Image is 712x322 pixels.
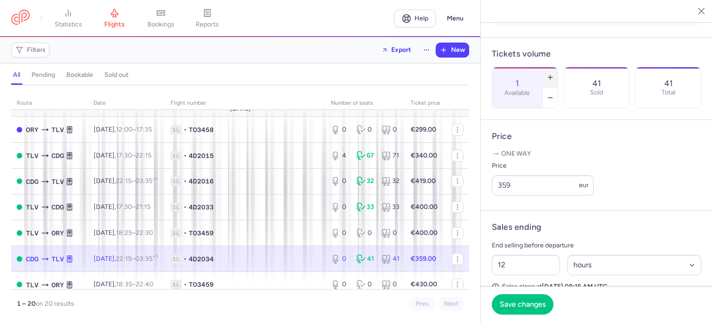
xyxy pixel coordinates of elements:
[492,149,701,158] p: One way
[356,177,375,186] div: 32
[116,177,132,185] time: 22:15
[184,8,230,29] a: reports
[165,96,325,110] th: Flight number
[356,228,375,238] div: 0
[94,152,152,159] span: [DATE],
[94,203,151,211] span: [DATE],
[136,152,152,159] time: 22:15
[171,202,182,212] span: 1L
[51,228,64,238] span: ORY
[171,151,182,160] span: 1L
[411,203,438,211] strong: €400.00
[492,49,701,59] h4: Tickets volume
[381,177,400,186] div: 32
[138,8,184,29] a: bookings
[331,280,349,289] div: 0
[492,222,541,233] h4: Sales ending
[492,255,560,275] input: ##
[116,229,132,237] time: 18:25
[66,71,93,79] h4: bookable
[500,300,546,309] span: Save changes
[12,43,49,57] button: Filters
[26,177,38,187] span: CDG
[579,181,589,189] span: eur
[381,202,400,212] div: 33
[189,280,214,289] span: TO3459
[492,160,594,171] label: Price
[504,89,530,97] label: Available
[196,20,219,29] span: reports
[94,177,158,185] span: [DATE],
[189,151,214,160] span: 4D2015
[26,202,38,212] span: TLV
[492,131,701,142] h4: Price
[356,125,375,134] div: 0
[94,280,153,288] span: [DATE],
[51,151,64,161] span: CDG
[11,96,88,110] th: route
[184,202,187,212] span: •
[51,202,64,212] span: CDG
[184,177,187,186] span: •
[375,43,417,57] button: Export
[356,254,375,264] div: 41
[441,10,469,27] button: Menu
[184,125,187,134] span: •
[55,20,82,29] span: statistics
[381,280,400,289] div: 0
[116,126,152,133] span: –
[94,255,158,263] span: [DATE],
[331,254,349,264] div: 0
[45,8,91,29] a: statistics
[331,228,349,238] div: 0
[171,280,182,289] span: 1L
[411,126,436,133] strong: €299.00
[116,177,158,185] span: –
[411,229,438,237] strong: €400.00
[13,71,20,79] h4: all
[542,283,607,290] strong: [DATE] 08:15 AM UTC
[184,151,187,160] span: •
[116,203,151,211] span: –
[189,177,214,186] span: 4D2016
[136,280,153,288] time: 22:40
[135,177,158,185] time: 03:35
[492,294,553,315] button: Save changes
[189,125,214,134] span: TO3458
[116,126,133,133] time: 12:00
[492,175,594,196] input: ---
[381,254,400,264] div: 41
[36,300,74,308] span: on 20 results
[136,203,151,211] time: 21:15
[104,71,128,79] h4: sold out
[331,177,349,186] div: 0
[136,229,153,237] time: 22:30
[184,228,187,238] span: •
[51,280,64,290] span: ORY
[116,152,152,159] span: –
[171,125,182,134] span: 1L
[381,125,400,134] div: 0
[171,177,182,186] span: 1L
[116,255,132,263] time: 22:15
[436,43,469,57] button: New
[51,177,64,187] span: TLV
[94,126,152,133] span: [DATE],
[492,283,701,291] p: Sales close at
[451,46,465,54] span: New
[51,125,64,135] span: TLV
[189,202,214,212] span: 4D2033
[331,151,349,160] div: 4
[184,254,187,264] span: •
[91,8,138,29] a: flights
[17,300,36,308] strong: 1 – 20
[26,280,38,290] span: TLV
[405,96,446,110] th: Ticket price
[381,151,400,160] div: 71
[189,254,214,264] span: 4D2034
[116,203,132,211] time: 17:30
[153,176,158,182] sup: +1
[331,125,349,134] div: 0
[11,10,30,27] a: CitizenPlane red outlined logo
[189,228,214,238] span: TO3459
